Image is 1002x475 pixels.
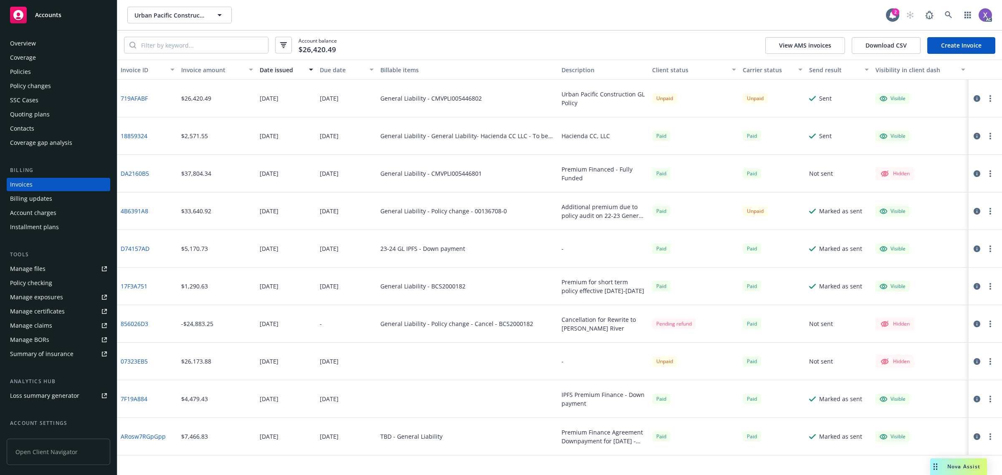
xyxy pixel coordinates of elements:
span: Paid [743,356,761,366]
div: [DATE] [260,131,278,140]
div: Account settings [7,419,110,427]
div: [DATE] [320,207,339,215]
a: Summary of insurance [7,347,110,361]
a: Installment plans [7,220,110,234]
a: Billing updates [7,192,110,205]
div: Paid [743,243,761,254]
div: General Liability - CMVPLI005446801 [380,169,482,178]
div: Visible [880,132,906,140]
div: [DATE] [260,282,278,291]
button: Description [558,60,649,80]
div: Premium Financed - Fully Funded [562,165,645,182]
img: photo [979,8,992,22]
div: Not sent [809,319,833,328]
div: Urban Pacific Construction GL Policy [562,90,645,107]
div: Service team [10,431,46,444]
div: [DATE] [260,357,278,366]
div: Coverage gap analysis [10,136,72,149]
div: Visible [880,207,906,215]
a: 7F19A884 [121,394,147,403]
a: Manage BORs [7,333,110,346]
a: 856026D3 [121,319,148,328]
button: Invoice amount [178,60,256,80]
div: Send result [809,66,860,74]
a: D74157AD [121,244,149,253]
div: [DATE] [260,432,278,441]
a: Loss summary generator [7,389,110,402]
span: Account balance [299,37,337,53]
button: Urban Pacific Construction, Inc. [127,7,232,23]
div: Summary of insurance [10,347,73,361]
div: Not sent [809,357,833,366]
div: $26,173.88 [181,357,211,366]
div: Sent [819,94,832,103]
div: Paid [743,131,761,141]
div: $37,804.34 [181,169,211,178]
div: [DATE] [320,394,339,403]
div: Paid [743,281,761,291]
a: Service team [7,431,110,444]
div: [DATE] [260,244,278,253]
a: Search [940,7,957,23]
span: Paid [652,281,671,291]
a: Manage certificates [7,305,110,318]
div: Paid [652,243,671,254]
div: Paid [743,318,761,329]
div: Unpaid [743,206,768,216]
div: $5,170.73 [181,244,208,253]
div: Manage files [10,262,46,275]
div: Contacts [10,122,34,135]
span: Accounts [35,12,61,18]
button: Download CSV [852,37,921,54]
a: Policy checking [7,276,110,290]
a: Account charges [7,206,110,220]
div: General Liability - BCS2000182 [380,282,466,291]
div: Paid [743,168,761,179]
div: Billing [7,166,110,174]
div: Cancellation for Rewrite to [PERSON_NAME] River [562,315,645,333]
div: Hidden [880,356,910,366]
div: Installment plans [10,220,59,234]
a: Policy changes [7,79,110,93]
div: Marked as sent [819,244,862,253]
div: Policy checking [10,276,52,290]
span: Paid [743,394,761,404]
button: Date issued [256,60,317,80]
div: -$24,883.25 [181,319,213,328]
div: $4,479.43 [181,394,208,403]
div: Tools [7,250,110,259]
div: Manage claims [10,319,52,332]
a: Coverage gap analysis [7,136,110,149]
div: Manage BORs [10,333,49,346]
div: [DATE] [260,207,278,215]
div: [DATE] [320,432,339,441]
div: General Liability - Policy change - Cancel - BCS2000182 [380,319,533,328]
div: Quoting plans [10,108,50,121]
div: Sent [819,131,832,140]
div: Billing updates [10,192,52,205]
div: Policy changes [10,79,51,93]
div: Premium for short term policy effective [DATE]-[DATE] [562,278,645,295]
a: Overview [7,37,110,50]
div: Analytics hub [7,377,110,386]
div: [DATE] [320,357,339,366]
div: General Liability - General Liability- Hacienda CC LLC - To be assigned - 6279 - Urban Pacific Co... [380,131,555,140]
span: Manage exposures [7,291,110,304]
div: Premium Finance Agreement Downpayment for [DATE] - [DATE] General Liability policy with Scottsdal... [562,428,645,445]
div: Unpaid [652,356,677,366]
a: Create Invoice [927,37,995,54]
div: Visible [880,395,906,403]
div: Marked as sent [819,432,862,441]
div: General Liability - CMVPLI005446802 [380,94,482,103]
div: $33,640.92 [181,207,211,215]
span: $26,420.49 [299,44,336,55]
div: Paid [652,168,671,179]
div: Visible [880,95,906,102]
span: Paid [652,206,671,216]
button: Visibility in client dash [872,60,969,80]
a: ARosw7RGpGpp [121,432,166,441]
